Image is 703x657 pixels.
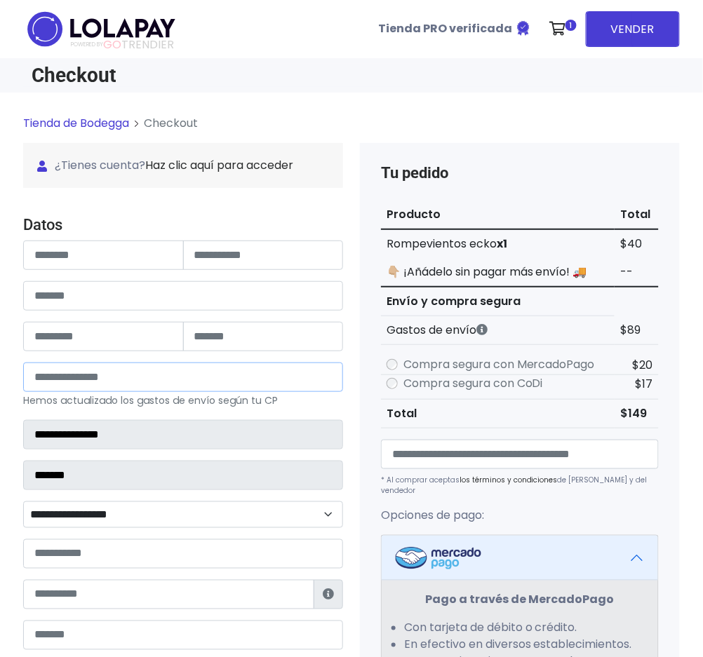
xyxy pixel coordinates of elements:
span: $20 [633,357,653,373]
strong: Pago a través de MercadoPago [426,592,615,608]
span: POWERED BY [71,41,103,48]
small: Hemos actualizado los gastos de envío según tu CP [23,393,278,407]
a: VENDER [586,11,680,47]
th: Total [381,399,615,428]
label: Compra segura con CoDi [403,375,543,392]
li: Checkout [129,115,198,132]
i: Estafeta lo usará para ponerse en contacto en caso de tener algún problema con el envío [323,589,334,600]
a: Tienda de Bodegga [23,115,129,131]
b: Tienda PRO verificada [378,20,512,36]
span: GO [103,36,121,53]
td: Rompevientos ecko [381,229,615,258]
span: $17 [636,376,653,392]
a: los términos y condiciones [460,475,558,485]
p: * Al comprar aceptas de [PERSON_NAME] y del vendedor [381,475,659,496]
img: logo [23,7,180,51]
h4: Tu pedido [381,164,659,182]
nav: breadcrumb [23,115,680,143]
td: $149 [615,399,659,428]
span: ¿Tienes cuenta? [37,157,329,174]
td: $89 [615,316,659,344]
th: Producto [381,201,615,229]
th: Envío y compra segura [381,287,615,316]
img: Mercadopago Logo [396,547,481,569]
td: -- [615,258,659,287]
strong: x1 [497,236,507,252]
td: $40 [615,229,659,258]
h1: Checkout [32,64,343,87]
label: Compra segura con MercadoPago [403,356,595,373]
a: 1 [543,8,580,50]
li: En efectivo en diversos establecimientos. [404,637,636,653]
img: Tienda verificada [515,20,532,36]
span: 1 [565,20,577,31]
a: Haz clic aquí para acceder [145,157,293,173]
th: Total [615,201,659,229]
li: Con tarjeta de débito o crédito. [404,620,636,637]
span: TRENDIER [71,39,174,51]
h4: Datos [23,216,343,234]
td: 👇🏼 ¡Añádelo sin pagar más envío! 🚚 [381,258,615,287]
th: Gastos de envío [381,316,615,344]
p: Opciones de pago: [381,507,659,524]
i: Los gastos de envío dependen de códigos postales. ¡Te puedes llevar más productos en un solo envío ! [476,324,488,335]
